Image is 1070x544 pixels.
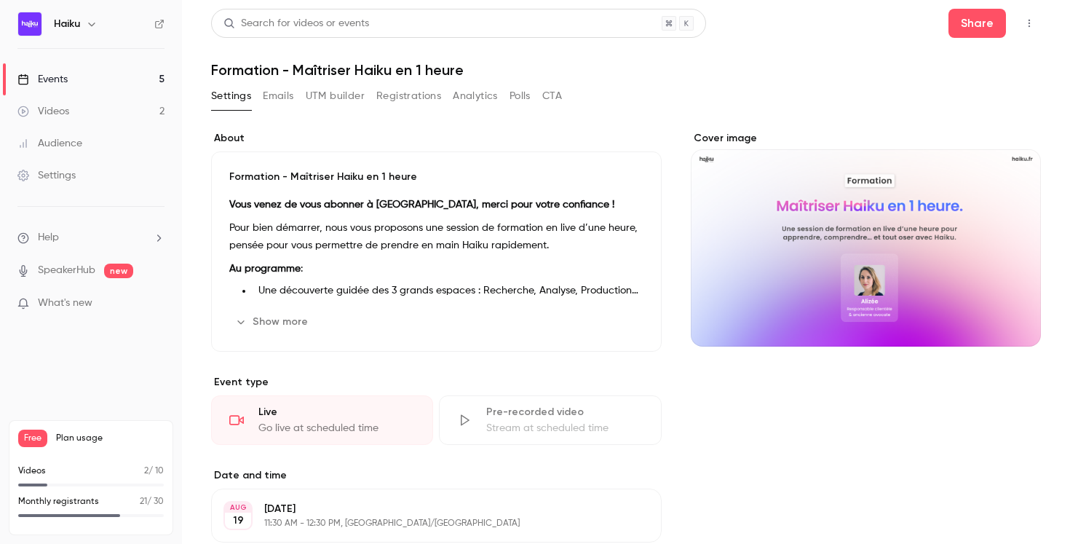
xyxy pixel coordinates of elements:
div: Settings [17,168,76,183]
span: Plan usage [56,433,164,444]
div: Pre-recorded videoStream at scheduled time [439,395,661,445]
iframe: Noticeable Trigger [147,297,165,310]
span: 21 [140,497,147,506]
p: Formation - Maîtriser Haiku en 1 heure [229,170,643,184]
p: / 30 [140,495,164,508]
span: What's new [38,296,92,311]
img: Haiku [18,12,41,36]
button: CTA [542,84,562,108]
div: LiveGo live at scheduled time [211,395,433,445]
a: SpeakerHub [38,263,95,278]
p: : [229,260,643,277]
span: 2 [144,467,148,476]
p: [DATE] [264,502,584,516]
div: Audience [17,136,82,151]
li: Une découverte guidée des 3 grands espaces : Recherche, Analyse, Production [253,283,643,299]
button: Emails [263,84,293,108]
label: Date and time [211,468,662,483]
div: AUG [225,502,251,513]
button: UTM builder [306,84,365,108]
p: / 10 [144,465,164,478]
div: Live [258,405,415,419]
div: Go live at scheduled time [258,421,415,435]
button: Share [948,9,1006,38]
h6: Haiku [54,17,80,31]
div: Stream at scheduled time [486,421,643,435]
p: 19 [233,513,244,528]
p: Pour bien démarrer, nous vous proposons une session de formation en live d’une heure, pensée pour... [229,219,643,254]
span: Help [38,230,59,245]
p: Videos [18,465,46,478]
button: Registrations [376,84,441,108]
button: Settings [211,84,251,108]
label: Cover image [691,131,1041,146]
button: Analytics [453,84,498,108]
strong: Vous venez de vous abonner à [GEOGRAPHIC_DATA], merci pour votre confiance ! [229,200,614,210]
h1: Formation - Maîtriser Haiku en 1 heure [211,61,1041,79]
div: Videos [17,104,69,119]
div: Pre-recorded video [486,405,643,419]
span: Free [18,430,47,447]
button: Polls [510,84,531,108]
p: Event type [211,375,662,390]
div: Search for videos or events [223,16,369,31]
button: Show more [229,310,317,334]
span: new [104,264,133,278]
label: About [211,131,662,146]
p: 11:30 AM - 12:30 PM, [GEOGRAPHIC_DATA]/[GEOGRAPHIC_DATA] [264,518,584,529]
section: Cover image [691,131,1041,347]
div: Events [17,72,68,87]
p: Monthly registrants [18,495,99,508]
li: help-dropdown-opener [17,230,165,245]
strong: Au programme [229,264,301,274]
